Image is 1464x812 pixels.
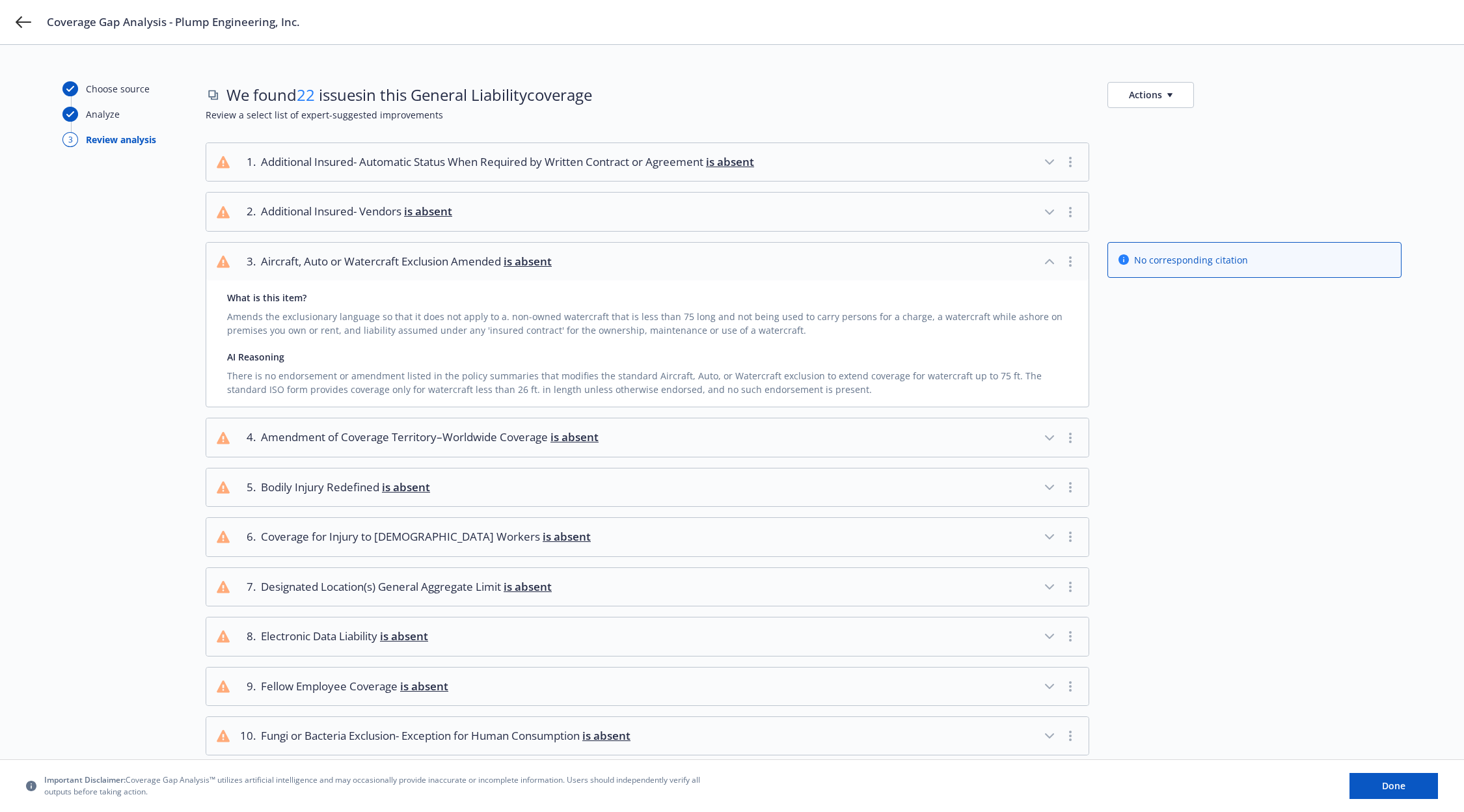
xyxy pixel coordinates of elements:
[261,727,630,744] span: Fungi or Bacteria Exclusion- Exception for Human Consumption
[44,775,126,786] span: Important Disclaimer:
[86,133,156,146] div: Review analysis
[227,350,1068,364] div: AI Reasoning
[240,253,256,270] div: 3 .
[44,775,708,797] span: Coverage Gap Analysis™ utilizes artificial intelligence and may occasionally provide inaccurate o...
[47,14,300,30] span: Coverage Gap Analysis - Plump Engineering, Inc.
[227,304,1068,337] div: Amends the exclusionary language so that it does not apply to a. non-owned watercraft that is les...
[400,679,448,694] span: is absent
[380,629,428,643] span: is absent
[206,518,1089,556] button: 6.Coverage for Injury to [DEMOGRAPHIC_DATA] Workers is absent
[240,528,256,545] div: 6 .
[1382,779,1405,792] span: Done
[382,480,430,494] span: is absent
[1107,82,1194,108] button: Actions
[504,579,552,594] span: is absent
[240,479,256,496] div: 5 .
[261,154,754,170] span: Additional Insured- Automatic Status When Required by Written Contract or Agreement
[206,617,1089,655] button: 8.Electronic Data Liability is absent
[240,578,256,595] div: 7 .
[240,429,256,446] div: 4 .
[1349,773,1438,799] button: Done
[582,728,630,743] span: is absent
[227,364,1068,396] div: There is no endorsement or amendment listed in the policy summaries that modifies the standard Ai...
[240,154,256,170] div: 1 .
[543,529,591,544] span: is absent
[261,479,430,496] span: Bodily Injury Redefined
[297,84,315,105] span: 22
[261,678,448,695] span: Fellow Employee Coverage
[261,203,452,220] span: Additional Insured- Vendors
[86,107,120,121] div: Analyze
[226,84,592,106] span: We found issues in this General Liability coverage
[206,668,1089,705] button: 9.Fellow Employee Coverage is absent
[206,108,1402,122] span: Review a select list of expert-suggested improvements
[550,429,599,444] span: is absent
[1107,81,1194,108] button: Actions
[240,203,256,220] div: 2 .
[206,717,1089,755] button: 10.Fungi or Bacteria Exclusion- Exception for Human Consumption is absent
[227,291,1068,304] div: What is this item?
[206,468,1089,506] button: 5.Bodily Injury Redefined is absent
[206,568,1089,606] button: 7.Designated Location(s) General Aggregate Limit is absent
[261,628,428,645] span: Electronic Data Liability
[206,143,1089,181] button: 1.Additional Insured- Automatic Status When Required by Written Contract or Agreement is absent
[240,628,256,645] div: 8 .
[706,154,754,169] span: is absent
[206,243,1089,280] button: 3.Aircraft, Auto or Watercraft Exclusion Amended is absent
[404,204,452,219] span: is absent
[261,578,552,595] span: Designated Location(s) General Aggregate Limit
[261,253,552,270] span: Aircraft, Auto or Watercraft Exclusion Amended
[261,528,591,545] span: Coverage for Injury to [DEMOGRAPHIC_DATA] Workers
[62,132,78,147] div: 3
[261,429,599,446] span: Amendment of Coverage Territory–Worldwide Coverage
[206,193,1089,230] button: 2.Additional Insured- Vendors is absent
[1134,253,1248,267] span: No corresponding citation
[504,254,552,269] span: is absent
[206,418,1089,456] button: 4.Amendment of Coverage Territory–Worldwide Coverage is absent
[240,727,256,744] div: 10 .
[240,678,256,695] div: 9 .
[86,82,150,96] div: Choose source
